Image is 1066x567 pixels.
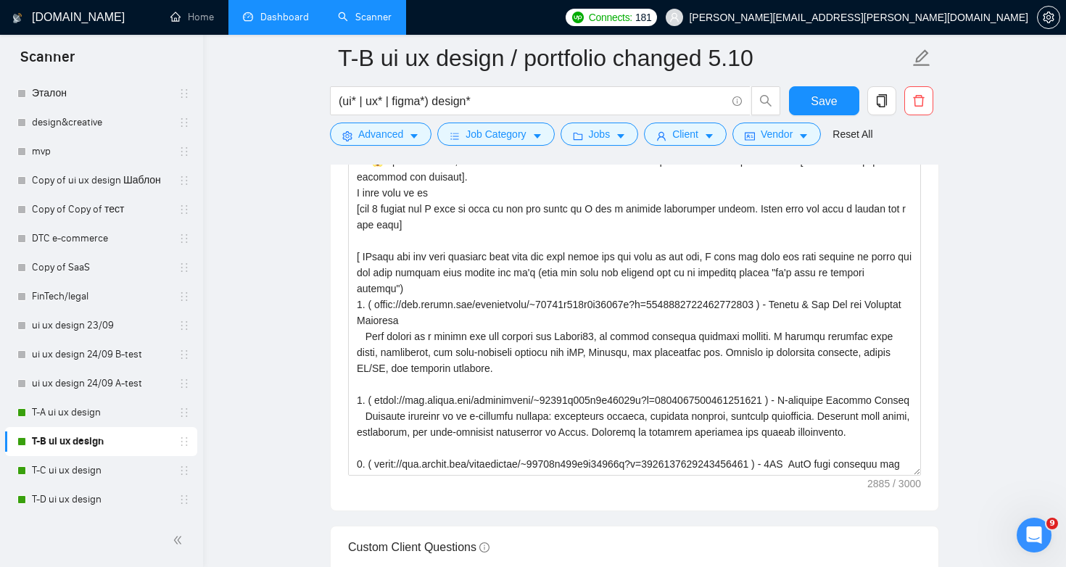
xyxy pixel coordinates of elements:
a: FinTech/legal [32,282,170,311]
a: setting [1037,12,1060,23]
button: settingAdvancedcaret-down [330,123,431,146]
span: holder [178,320,190,331]
a: T-D ui ux design [32,485,170,514]
span: holder [178,233,190,244]
span: holder [178,262,190,273]
span: delete [905,94,933,107]
a: Copy of ui ux design Шаблон [32,166,170,195]
span: setting [1038,12,1059,23]
span: bars [450,131,460,141]
button: copy [867,86,896,115]
span: holder [178,117,190,128]
button: folderJobscaret-down [561,123,639,146]
a: Copy of SaaS [32,253,170,282]
img: logo [12,7,22,30]
span: Save [811,92,837,110]
span: Jobs [589,126,611,142]
span: 9 [1046,518,1058,529]
button: idcardVendorcaret-down [732,123,821,146]
span: holder [178,378,190,389]
a: mvp [32,137,170,166]
button: setting [1037,6,1060,29]
button: delete [904,86,933,115]
img: upwork-logo.png [572,12,584,23]
span: caret-down [798,131,809,141]
span: holder [178,88,190,99]
span: caret-down [409,131,419,141]
span: holder [178,349,190,360]
a: T-B ui ux design [32,427,170,456]
a: DTC e-commerce [32,224,170,253]
a: T-C ui ux design [32,456,170,485]
span: holder [178,436,190,447]
span: caret-down [704,131,714,141]
button: userClientcaret-down [644,123,727,146]
button: search [751,86,780,115]
span: 181 [635,9,651,25]
span: caret-down [616,131,626,141]
span: user [656,131,666,141]
span: Scanner [9,46,86,77]
a: ui ux design 23/09 [32,311,170,340]
span: holder [178,146,190,157]
textarea: Cover letter template: [348,149,921,476]
input: Scanner name... [338,40,909,76]
span: user [669,12,679,22]
span: holder [178,465,190,476]
span: edit [912,49,931,67]
span: holder [178,291,190,302]
span: Client [672,126,698,142]
span: Vendor [761,126,793,142]
span: info-circle [479,542,489,552]
span: copy [868,94,896,107]
span: folder [573,131,583,141]
span: holder [178,204,190,215]
span: setting [342,131,352,141]
span: holder [178,494,190,505]
span: holder [178,175,190,186]
span: Custom Client Questions [348,541,489,553]
a: Reset All [832,126,872,142]
a: searchScanner [338,11,392,23]
a: T-A ui ux design [32,398,170,427]
a: ui ux design 24/09 A-test [32,369,170,398]
a: design&creative [32,108,170,137]
span: caret-down [532,131,542,141]
a: homeHome [170,11,214,23]
span: info-circle [732,96,742,106]
span: Connects: [589,9,632,25]
button: Save [789,86,859,115]
span: search [752,94,780,107]
input: Search Freelance Jobs... [339,92,726,110]
a: ui ux design 24/09 B-test [32,340,170,369]
iframe: Intercom live chat [1017,518,1051,552]
span: idcard [745,131,755,141]
a: Эталон [32,79,170,108]
button: barsJob Categorycaret-down [437,123,554,146]
span: Advanced [358,126,403,142]
span: holder [178,407,190,418]
a: dashboardDashboard [243,11,309,23]
span: double-left [173,533,187,547]
a: Copy of Copy of тест [32,195,170,224]
span: Job Category [466,126,526,142]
